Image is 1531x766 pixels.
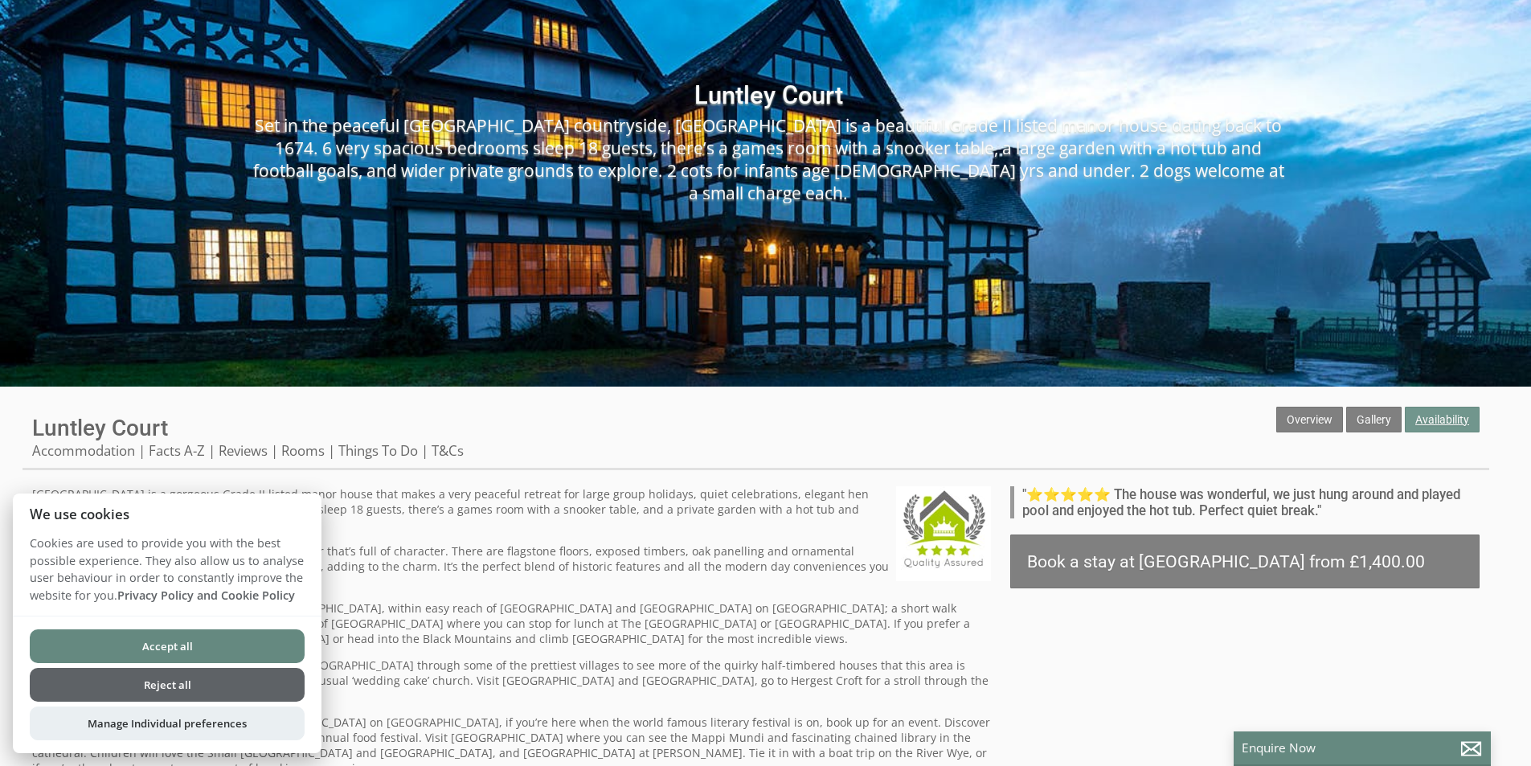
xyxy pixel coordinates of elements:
a: Privacy Policy and Cookie Policy [117,588,295,603]
a: Accommodation [32,441,135,460]
button: Reject all [30,668,305,702]
a: Overview [1276,407,1343,432]
a: Gallery [1346,407,1402,432]
h2: We use cookies [13,506,321,522]
a: Reviews [219,441,268,460]
a: Facts A-Z [149,441,205,460]
a: Rooms [281,441,325,460]
p: You’ll find plenty to see and do nearby; follow the [GEOGRAPHIC_DATA] through some of the prettie... [32,657,991,703]
a: Things To Do [338,441,418,460]
p: Set in the peaceful [GEOGRAPHIC_DATA] countryside, [GEOGRAPHIC_DATA] is a beautiful Grade II list... [247,114,1292,204]
blockquote: "⭐⭐⭐⭐⭐ The house was wonderful, we just hung around and played pool and enjoyed the hot tub. Perf... [1010,486,1480,518]
button: Manage Individual preferences [30,707,305,740]
a: Availability [1405,407,1480,432]
h2: Luntley Court [23,80,1515,110]
p: Cookies are used to provide you with the best possible experience. They also allow us to analyse ... [13,535,321,616]
img: Sleeps12.com - Quality Assured - 4 Star Award [896,486,991,581]
p: The backdrop is the glorious countryside of [GEOGRAPHIC_DATA], within easy reach of [GEOGRAPHIC_D... [32,600,991,646]
a: T&Cs [432,441,464,460]
p: Inside is absolutely wonderful – a rambling old manor that’s full of character. There are flagsto... [32,543,991,589]
button: Accept all [30,629,305,663]
a: Book a stay at [GEOGRAPHIC_DATA] from £1,400.00 [1010,535,1480,588]
a: Luntley Court [32,415,168,441]
p: Enquire Now [1242,739,1483,756]
p: [GEOGRAPHIC_DATA] is a gorgeous Grade II listed manor house that makes a very peaceful retreat fo... [32,486,991,532]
